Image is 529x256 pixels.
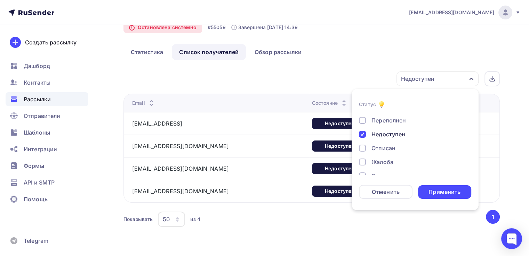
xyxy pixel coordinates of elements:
[24,178,55,187] span: API и SMTP
[486,210,500,224] button: Go to page 1
[312,100,348,106] div: Состояние
[24,95,51,103] span: Рассылки
[132,143,229,150] a: [EMAIL_ADDRESS][DOMAIN_NAME]
[24,145,57,153] span: Интеграции
[371,144,395,152] div: Отписан
[24,112,61,120] span: Отправители
[25,38,77,46] div: Создать рассылку
[428,188,460,196] div: Применить
[24,237,48,245] span: Telegram
[158,211,185,227] button: 50
[190,216,200,223] div: из 4
[371,172,406,180] div: В ожидании
[123,44,170,60] a: Статистика
[6,126,88,139] a: Шаблоны
[132,188,229,195] a: [EMAIL_ADDRESS][DOMAIN_NAME]
[6,92,88,106] a: Рассылки
[371,130,405,138] div: Недоступен
[6,109,88,123] a: Отправители
[485,210,500,224] ul: Pagination
[163,215,170,223] div: 50
[208,24,226,31] div: #55059
[409,6,521,19] a: [EMAIL_ADDRESS][DOMAIN_NAME]
[359,101,376,108] div: Статус
[123,22,202,33] div: Остановлена системно
[409,9,494,16] span: [EMAIL_ADDRESS][DOMAIN_NAME]
[371,158,393,166] div: Жалоба
[372,188,400,196] div: Отменить
[6,159,88,173] a: Формы
[312,118,368,129] div: Недоступен
[231,24,298,31] div: Завершена [DATE] 14:39
[312,140,368,152] div: Недоступен
[172,44,246,60] a: Список получателей
[352,89,479,210] ul: Недоступен
[123,216,153,223] div: Показывать
[401,75,434,83] div: Недоступен
[24,62,50,70] span: Дашборд
[6,76,88,89] a: Контакты
[396,71,479,86] button: Недоступен
[6,59,88,73] a: Дашборд
[24,195,48,203] span: Помощь
[24,162,44,170] span: Формы
[132,100,155,106] div: Email
[312,163,368,174] div: Недоступен
[247,44,309,60] a: Обзор рассылки
[371,116,406,125] div: Переполнен
[24,78,50,87] span: Контакты
[132,165,229,172] a: [EMAIL_ADDRESS][DOMAIN_NAME]
[132,120,182,127] a: [EMAIL_ADDRESS]
[312,186,368,197] div: Недоступен
[24,128,50,137] span: Шаблоны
